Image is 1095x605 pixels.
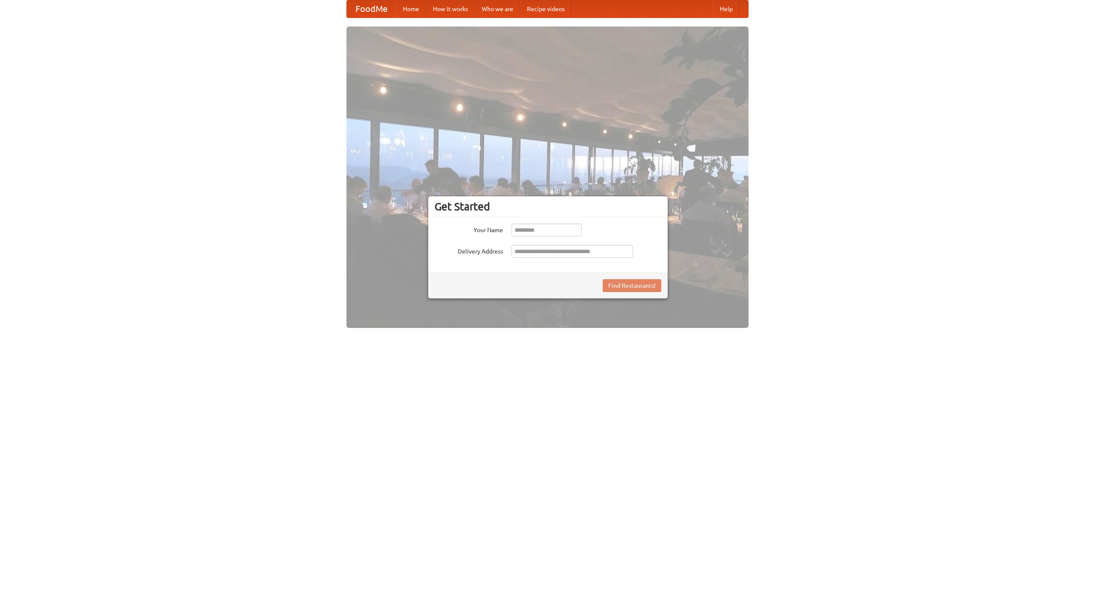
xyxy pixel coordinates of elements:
a: Home [396,0,426,18]
h3: Get Started [435,200,661,213]
a: How it works [426,0,475,18]
a: FoodMe [347,0,396,18]
a: Help [713,0,740,18]
a: Who we are [475,0,520,18]
label: Your Name [435,224,503,234]
button: Find Restaurants! [603,279,661,292]
label: Delivery Address [435,245,503,256]
a: Recipe videos [520,0,571,18]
